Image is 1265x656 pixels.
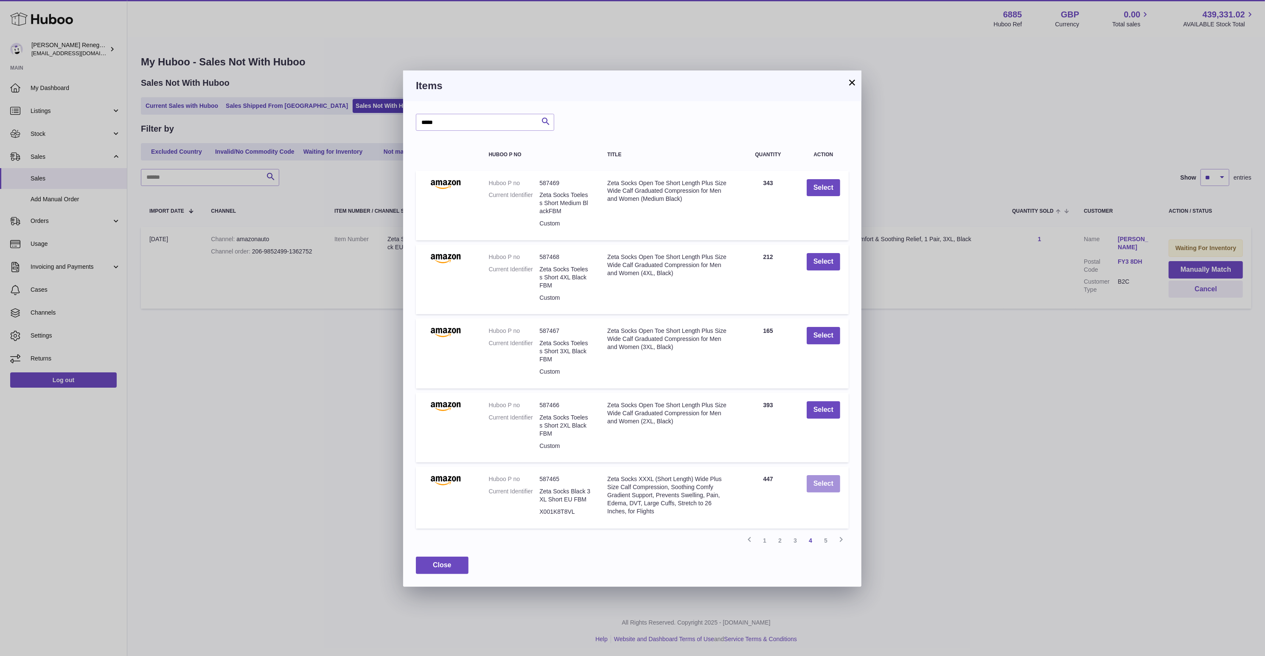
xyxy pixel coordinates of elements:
th: Title [599,144,738,166]
div: v 4.0.25 [24,14,42,20]
img: Zeta Socks Open Toe Short Length Plus Size Wide Calf Graduated Compression for Men and Women (4XL... [424,253,467,263]
div: Zeta Socks Open Toe Short Length Plus Size Wide Calf Graduated Compression for Men and Women (2XL... [607,401,729,425]
a: 2 [772,533,788,548]
dt: Huboo P no [489,327,540,335]
button: Select [807,475,840,493]
th: Huboo P no [480,144,599,166]
img: tab_keywords_by_traffic_grey.svg [84,49,91,56]
h3: Items [416,79,849,93]
img: Zeta Socks XXXL (Short Length) Wide Plus Size Calf Compression, Soothing Comfy Gradient Support, ... [424,475,467,485]
dd: X001K8T8VL [539,508,590,516]
button: Select [807,401,840,419]
a: 3 [788,533,803,548]
button: Select [807,327,840,344]
button: Select [807,253,840,270]
a: 4 [803,533,818,548]
div: Domain: [DOMAIN_NAME] [22,22,93,29]
td: 343 [738,171,798,240]
dd: 587465 [539,475,590,483]
dd: 587469 [539,179,590,187]
dd: Zeta Socks Black 3XL Short EU FBM [539,487,590,504]
dd: Custom [539,294,590,302]
dt: Huboo P no [489,253,540,261]
dd: Custom [539,220,590,228]
dd: 587467 [539,327,590,335]
td: 165 [738,318,798,388]
div: Zeta Socks Open Toe Short Length Plus Size Wide Calf Graduated Compression for Men and Women (3XL... [607,327,729,351]
div: Domain Overview [32,50,76,56]
td: 212 [738,245,798,314]
dt: Huboo P no [489,179,540,187]
td: 393 [738,393,798,462]
dd: Custom [539,368,590,376]
dt: Current Identifier [489,191,540,215]
dd: Zeta Socks Toeless Short Medium BlackFBM [539,191,590,215]
img: Zeta Socks Open Toe Short Length Plus Size Wide Calf Graduated Compression for Men and Women (3XL... [424,327,467,337]
dd: 587468 [539,253,590,261]
img: Zeta Socks Open Toe Short Length Plus Size Wide Calf Graduated Compression for Men and Women (Med... [424,179,467,189]
dd: Zeta Socks Toeless Short 2XL Black FBM [539,414,590,438]
div: Keywords by Traffic [94,50,143,56]
th: Action [798,144,849,166]
span: Close [433,561,452,569]
dt: Current Identifier [489,265,540,290]
td: 447 [738,467,798,529]
th: Quantity [738,144,798,166]
img: logo_orange.svg [14,14,20,20]
dt: Current Identifier [489,339,540,363]
dd: Zeta Socks Toeless Short 3XL Black FBM [539,339,590,363]
button: × [847,77,857,87]
a: 1 [757,533,772,548]
dt: Current Identifier [489,487,540,504]
dd: Zeta Socks Toeless Short 4XL Black FBM [539,265,590,290]
img: website_grey.svg [14,22,20,29]
dt: Current Identifier [489,414,540,438]
img: tab_domain_overview_orange.svg [23,49,30,56]
dt: Huboo P no [489,401,540,409]
button: Select [807,179,840,197]
div: Zeta Socks Open Toe Short Length Plus Size Wide Calf Graduated Compression for Men and Women (Med... [607,179,729,203]
button: Close [416,557,468,574]
a: 5 [818,533,833,548]
img: Zeta Socks Open Toe Short Length Plus Size Wide Calf Graduated Compression for Men and Women (2XL... [424,401,467,411]
div: Zeta Socks Open Toe Short Length Plus Size Wide Calf Graduated Compression for Men and Women (4XL... [607,253,729,277]
dd: 587466 [539,401,590,409]
dt: Huboo P no [489,475,540,483]
dd: Custom [539,442,590,450]
div: Zeta Socks XXXL (Short Length) Wide Plus Size Calf Compression, Soothing Comfy Gradient Support, ... [607,475,729,515]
